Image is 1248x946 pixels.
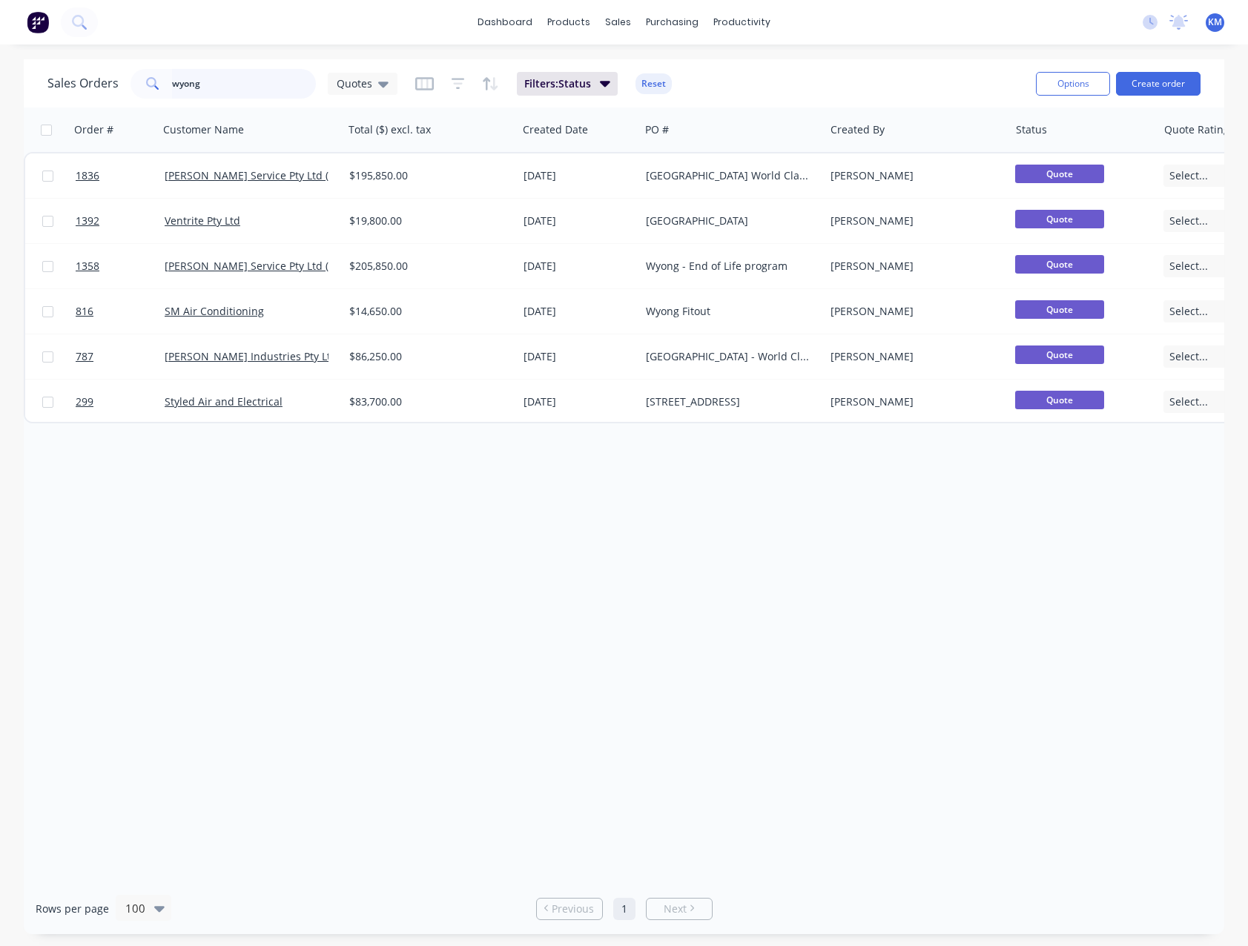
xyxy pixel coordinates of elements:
span: Quote [1015,391,1104,409]
a: dashboard [470,11,540,33]
div: $195,850.00 [349,168,504,183]
a: [PERSON_NAME] Service Pty Ltd ([PERSON_NAME] - Spotless) [165,168,466,182]
button: Filters:Status [517,72,618,96]
span: Quote [1015,210,1104,228]
a: Styled Air and Electrical [165,394,283,408]
div: Total ($) excl. tax [349,122,431,137]
a: [PERSON_NAME] Industries Pty Ltd [165,349,337,363]
button: Reset [635,73,672,94]
div: [PERSON_NAME] [831,214,995,228]
span: 787 [76,349,93,364]
button: Create order [1116,72,1201,96]
div: $83,700.00 [349,394,504,409]
div: $19,800.00 [349,214,504,228]
div: productivity [706,11,778,33]
div: Wyong - End of Life program [646,259,810,274]
div: $14,650.00 [349,304,504,319]
div: [DATE] [524,259,634,274]
a: Previous page [537,902,602,916]
div: [DATE] [524,304,634,319]
ul: Pagination [530,898,719,920]
div: sales [598,11,638,33]
span: Filters: Status [524,76,591,91]
img: Factory [27,11,49,33]
div: [PERSON_NAME] [831,394,995,409]
a: SM Air Conditioning [165,304,264,318]
a: Next page [647,902,712,916]
div: Order # [74,122,113,137]
span: Quotes [337,76,372,91]
a: Page 1 is your current page [613,898,635,920]
span: KM [1208,16,1222,29]
div: [GEOGRAPHIC_DATA] - World Class End of Life Program [646,349,810,364]
span: Select... [1169,168,1208,183]
span: Select... [1169,394,1208,409]
div: Status [1016,122,1047,137]
a: 1358 [76,244,165,288]
div: Created By [831,122,885,137]
span: Quote [1015,345,1104,364]
div: [GEOGRAPHIC_DATA] World Class End Of Life Program [646,168,810,183]
div: [STREET_ADDRESS] [646,394,810,409]
div: [DATE] [524,349,634,364]
h1: Sales Orders [47,76,119,90]
button: Options [1036,72,1110,96]
span: Quote [1015,300,1104,319]
span: Select... [1169,259,1208,274]
input: Search... [172,69,317,99]
div: [PERSON_NAME] [831,349,995,364]
span: 816 [76,304,93,319]
span: 1836 [76,168,99,183]
a: 1836 [76,153,165,198]
div: [GEOGRAPHIC_DATA] [646,214,810,228]
span: Quote [1015,165,1104,183]
div: PO # [645,122,669,137]
span: 1392 [76,214,99,228]
a: Ventrite Pty Ltd [165,214,240,228]
span: 1358 [76,259,99,274]
span: Previous [552,902,594,916]
span: 299 [76,394,93,409]
div: [DATE] [524,168,634,183]
div: products [540,11,598,33]
div: [PERSON_NAME] [831,259,995,274]
div: Created Date [523,122,588,137]
div: purchasing [638,11,706,33]
div: [PERSON_NAME] [831,168,995,183]
span: Select... [1169,214,1208,228]
a: 816 [76,289,165,334]
div: Customer Name [163,122,244,137]
div: $205,850.00 [349,259,504,274]
div: Wyong Fitout [646,304,810,319]
div: [PERSON_NAME] [831,304,995,319]
a: [PERSON_NAME] Service Pty Ltd ([PERSON_NAME] - Spotless) [165,259,466,273]
span: Select... [1169,304,1208,319]
div: Quote Rating [1164,122,1229,137]
div: $86,250.00 [349,349,504,364]
div: [DATE] [524,214,634,228]
span: Quote [1015,255,1104,274]
span: Select... [1169,349,1208,364]
span: Next [664,902,687,916]
span: Rows per page [36,902,109,916]
div: [DATE] [524,394,634,409]
a: 299 [76,380,165,424]
a: 1392 [76,199,165,243]
a: 787 [76,334,165,379]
